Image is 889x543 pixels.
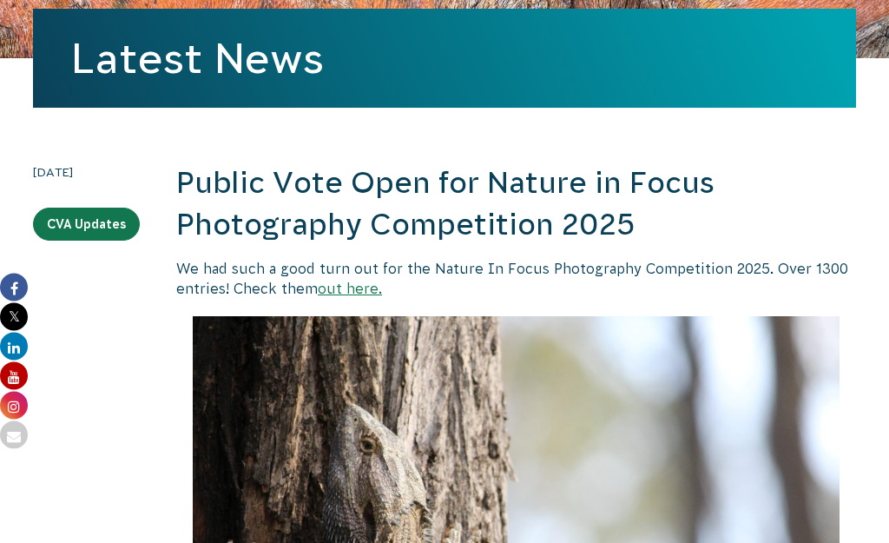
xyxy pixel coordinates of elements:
[176,163,856,246] h2: Public Vote Open for Nature in Focus Photography Competition 2025
[176,260,856,299] p: We had such a good turn out for the Nature In Focus Photography Competition 2025. Over 1300 entri...
[318,281,382,297] a: out here.
[33,209,140,242] a: CVA Updates
[33,163,140,182] time: [DATE]
[71,36,324,83] a: Latest News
